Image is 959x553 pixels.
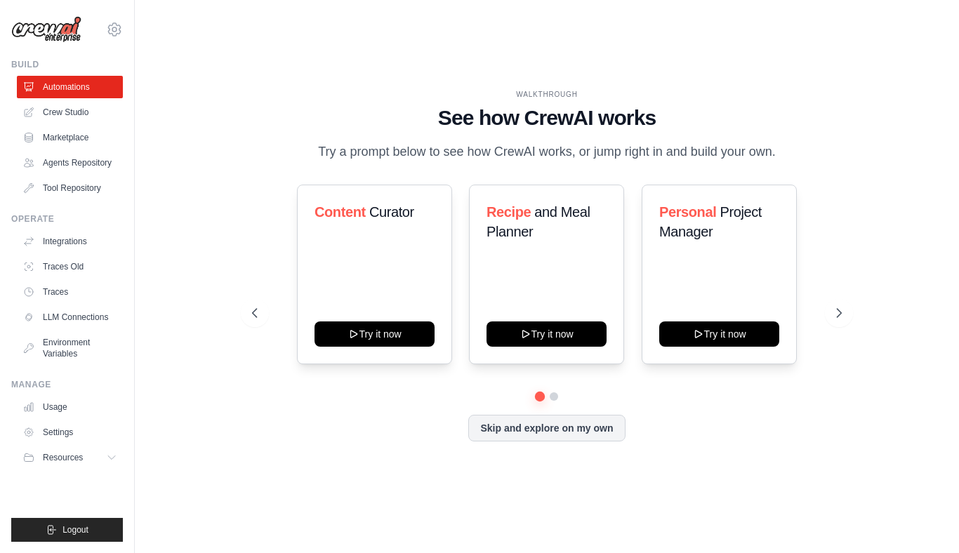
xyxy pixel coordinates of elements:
div: WALKTHROUGH [252,89,842,100]
img: Logo [11,16,81,43]
a: Crew Studio [17,101,123,124]
div: Manage [11,379,123,390]
span: Recipe [487,204,531,220]
a: Automations [17,76,123,98]
button: Try it now [315,321,435,347]
div: Build [11,59,123,70]
a: Usage [17,396,123,418]
button: Resources [17,446,123,469]
p: Try a prompt below to see how CrewAI works, or jump right in and build your own. [311,142,783,162]
button: Logout [11,518,123,542]
button: Skip and explore on my own [468,415,625,441]
button: Try it now [487,321,607,347]
span: Resources [43,452,83,463]
span: Project Manager [659,204,762,239]
h1: See how CrewAI works [252,105,842,131]
span: Personal [659,204,716,220]
span: Logout [62,524,88,535]
a: Traces Old [17,255,123,278]
a: Integrations [17,230,123,253]
a: Environment Variables [17,331,123,365]
a: Marketplace [17,126,123,149]
div: Operate [11,213,123,225]
a: Traces [17,281,123,303]
a: Settings [17,421,123,444]
span: and Meal Planner [487,204,590,239]
button: Try it now [659,321,779,347]
span: Curator [369,204,414,220]
a: Agents Repository [17,152,123,174]
span: Content [315,204,366,220]
a: Tool Repository [17,177,123,199]
a: LLM Connections [17,306,123,328]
